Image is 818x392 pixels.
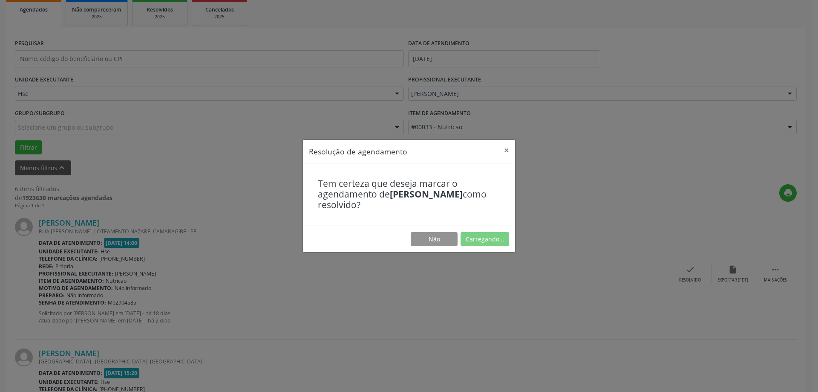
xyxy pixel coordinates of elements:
[498,140,515,161] button: Close
[461,232,509,247] button: Carregando...
[309,146,407,157] h5: Resolução de agendamento
[411,232,458,247] button: Não
[390,188,463,200] b: [PERSON_NAME]
[318,178,500,211] h4: Tem certeza que deseja marcar o agendamento de como resolvido?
